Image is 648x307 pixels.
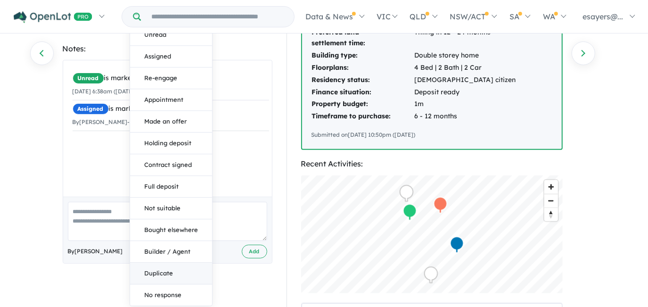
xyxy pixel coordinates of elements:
input: Try estate name, suburb, builder or developer [143,7,292,27]
span: esayers@... [582,12,623,21]
td: 1m [414,98,525,110]
div: Map marker [402,204,417,221]
div: Recent Activities: [301,158,563,170]
div: Map marker [450,236,464,254]
td: Finance situation: [312,86,414,99]
div: is marked. [73,73,269,84]
img: Openlot PRO Logo White [14,11,92,23]
button: No response [130,284,212,306]
button: Full deposit [130,176,212,198]
td: Floorplans: [312,62,414,74]
button: Holding deposit [130,133,212,154]
td: Titling in 12 - 24 months [414,26,525,50]
button: Contract signed [130,154,212,176]
td: 4 Bed | 2 Bath | 2 Car [414,62,525,74]
td: [DEMOGRAPHIC_DATA] citizen [414,74,525,86]
div: Unread [130,24,213,306]
button: Zoom out [544,194,558,207]
td: Deposit ready [414,86,525,99]
td: Property budget: [312,98,414,110]
td: 6 - 12 months [414,110,525,123]
div: is marked. [73,103,269,115]
button: Appointment [130,89,212,111]
td: Double storey home [414,50,525,62]
button: Duplicate [130,263,212,284]
span: Unread [73,73,104,84]
button: Unread [130,24,212,46]
button: Re-engage [130,67,212,89]
div: Map marker [399,185,413,202]
td: Residency status: [312,74,414,86]
button: Assigned [130,46,212,67]
canvas: Map [301,175,563,293]
button: Made an offer [130,111,212,133]
div: Map marker [433,197,447,214]
button: Not suitable [130,198,212,219]
small: [DATE] 6:38am ([DATE]) [73,88,137,95]
td: Preferred land settlement time: [312,26,414,50]
td: Building type: [312,50,414,62]
div: Notes: [63,42,272,55]
div: Map marker [424,266,438,284]
button: Builder / Agent [130,241,212,263]
button: Add [242,245,267,258]
button: Bought elsewhere [130,219,212,241]
span: By [PERSON_NAME] [68,247,123,256]
div: Submitted on [DATE] 10:50pm ([DATE]) [312,130,552,140]
button: Reset bearing to north [544,207,558,221]
small: By [PERSON_NAME] - [DATE] 2:22pm ([DATE]) [73,118,195,125]
td: Timeframe to purchase: [312,110,414,123]
span: Assigned [73,103,109,115]
span: Reset bearing to north [544,208,558,221]
button: Zoom in [544,180,558,194]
